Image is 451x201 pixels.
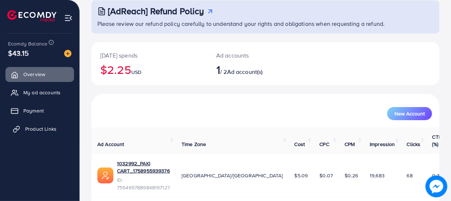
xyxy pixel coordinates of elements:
[345,172,358,179] span: $0.26
[394,111,425,116] span: New Account
[64,50,71,57] img: image
[432,172,443,179] span: 0.35
[23,107,44,114] span: Payment
[216,61,220,78] span: 1
[5,103,74,118] a: Payment
[108,6,204,16] h3: [AdReach] Refund Policy
[117,176,170,191] span: ID: 7554657889848197127
[23,89,61,96] span: My ad accounts
[182,172,283,179] span: [GEOGRAPHIC_DATA]/[GEOGRAPHIC_DATA]
[100,51,199,60] p: [DATE] spends
[370,172,385,179] span: 19,683
[100,63,199,76] h2: $2.25
[25,125,57,133] span: Product Links
[97,19,435,28] p: Please review our refund policy carefully to understand your rights and obligations when requesti...
[182,141,206,148] span: Time Zone
[425,176,447,197] img: image
[432,133,442,148] span: CTR (%)
[295,141,305,148] span: Cost
[131,68,141,76] span: USD
[407,141,421,148] span: Clicks
[407,172,413,179] span: 68
[5,122,74,136] a: Product Links
[8,40,47,47] span: Ecomdy Balance
[23,71,45,78] span: Overview
[8,48,29,58] span: $43.15
[319,172,333,179] span: $0.07
[345,141,355,148] span: CPM
[64,14,73,22] img: menu
[216,63,286,76] h2: / 2
[370,141,395,148] span: Impression
[5,85,74,100] a: My ad accounts
[5,67,74,82] a: Overview
[295,172,308,179] span: $5.09
[387,107,432,120] button: New Account
[97,141,124,148] span: Ad Account
[97,167,113,184] img: ic-ads-acc.e4c84228.svg
[319,141,329,148] span: CPC
[227,68,263,76] span: Ad account(s)
[216,51,286,60] p: Ad accounts
[117,160,170,175] a: 1032992_PAKI CART_1758955939376
[7,10,57,21] img: logo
